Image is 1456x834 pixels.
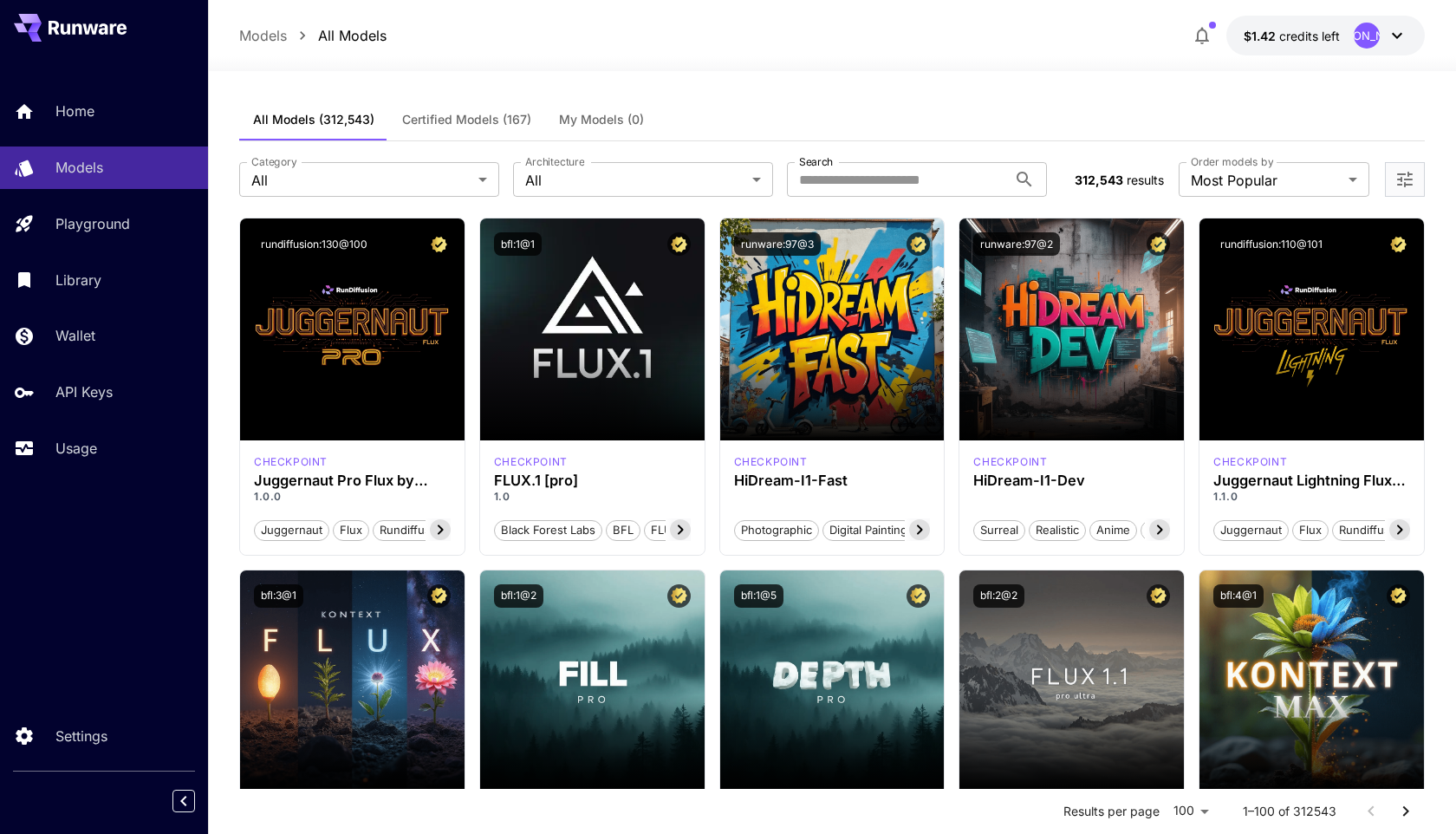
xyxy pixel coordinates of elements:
[973,454,1047,470] p: checkpoint
[254,232,374,256] button: rundiffusion:130@100
[559,112,644,127] span: My Models (0)
[734,454,808,470] div: HiDream Fast
[318,25,387,46] a: All Models
[644,518,725,541] button: FLUX.1 [pro]
[334,522,368,539] span: flux
[1213,232,1329,256] button: rundiffusion:110@101
[1167,798,1215,824] div: 100
[254,518,329,541] button: juggernaut
[254,584,303,608] button: bfl:3@1
[55,101,94,121] p: Home
[1213,454,1287,470] div: FLUX.1 D
[55,325,95,346] p: Wallet
[734,454,808,470] p: checkpoint
[402,112,531,127] span: Certified Models (167)
[253,112,374,127] span: All Models (312,543)
[494,454,568,470] p: checkpoint
[254,454,328,470] p: checkpoint
[251,170,471,191] span: All
[239,25,287,46] a: Models
[1089,518,1137,541] button: Anime
[1147,232,1170,256] button: Certified Model – Vetted for best performance and includes a commercial license.
[1063,803,1160,820] p: Results per page
[374,522,453,539] span: rundiffusion
[973,584,1024,608] button: bfl:2@2
[55,157,103,178] p: Models
[1387,584,1410,608] button: Certified Model – Vetted for best performance and includes a commercial license.
[525,154,584,169] label: Architecture
[494,454,568,470] div: fluxpro
[1030,522,1085,539] span: Realistic
[495,522,601,539] span: Black Forest Labs
[1141,522,1195,539] span: Stylized
[1226,16,1425,55] button: $1.41786[PERSON_NAME]
[1075,173,1123,187] span: 312,543
[1244,27,1340,45] div: $1.41786
[973,472,1170,489] h3: HiDream-I1-Dev
[1213,454,1287,470] p: checkpoint
[239,25,387,46] nav: breadcrumb
[606,518,640,541] button: BFL
[907,584,930,608] button: Certified Model – Vetted for best performance and includes a commercial license.
[1387,232,1410,256] button: Certified Model – Vetted for best performance and includes a commercial license.
[1213,518,1289,541] button: juggernaut
[822,518,914,541] button: Digital Painting
[373,518,454,541] button: rundiffusion
[1388,794,1423,829] button: Go to next page
[1293,522,1328,539] span: flux
[525,170,745,191] span: All
[799,154,833,169] label: Search
[823,522,913,539] span: Digital Painting
[494,232,542,256] button: bfl:1@1
[1029,518,1086,541] button: Realistic
[55,726,107,746] p: Settings
[1279,29,1340,43] span: credits left
[734,518,819,541] button: Photographic
[645,522,724,539] span: FLUX.1 [pro]
[1141,518,1196,541] button: Stylized
[1213,489,1410,505] p: 1.1.0
[667,232,691,256] button: Certified Model – Vetted for best performance and includes a commercial license.
[734,472,931,489] h3: HiDream-I1-Fast
[494,472,691,489] h3: FLUX.1 [pro]
[1090,522,1136,539] span: Anime
[172,790,195,812] button: Collapse sidebar
[1214,522,1288,539] span: juggernaut
[55,438,97,459] p: Usage
[735,522,818,539] span: Photographic
[607,522,640,539] span: BFL
[734,584,783,608] button: bfl:1@5
[1243,803,1336,820] p: 1–100 of 312543
[1147,584,1170,608] button: Certified Model – Vetted for best performance and includes a commercial license.
[494,489,691,505] p: 1.0
[907,232,930,256] button: Certified Model – Vetted for best performance and includes a commercial license.
[494,518,602,541] button: Black Forest Labs
[973,454,1047,470] div: HiDream Dev
[427,232,451,256] button: Certified Model – Vetted for best performance and includes a commercial license.
[1394,169,1415,191] button: Open more filters
[1127,173,1164,187] span: results
[1191,170,1342,191] span: Most Popular
[254,472,451,489] h3: Juggernaut Pro Flux by RunDiffusion
[1292,518,1329,541] button: flux
[1332,518,1414,541] button: rundiffusion
[333,518,369,541] button: flux
[1213,472,1410,489] h3: Juggernaut Lightning Flux by RunDiffusion
[973,518,1025,541] button: Surreal
[1244,29,1279,43] span: $1.42
[1333,522,1413,539] span: rundiffusion
[185,785,208,817] div: Collapse sidebar
[55,213,130,234] p: Playground
[1191,154,1273,169] label: Order models by
[254,489,451,505] p: 1.0.0
[973,232,1060,256] button: runware:97@2
[1354,23,1380,49] div: [PERSON_NAME]
[427,584,451,608] button: Certified Model – Vetted for best performance and includes a commercial license.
